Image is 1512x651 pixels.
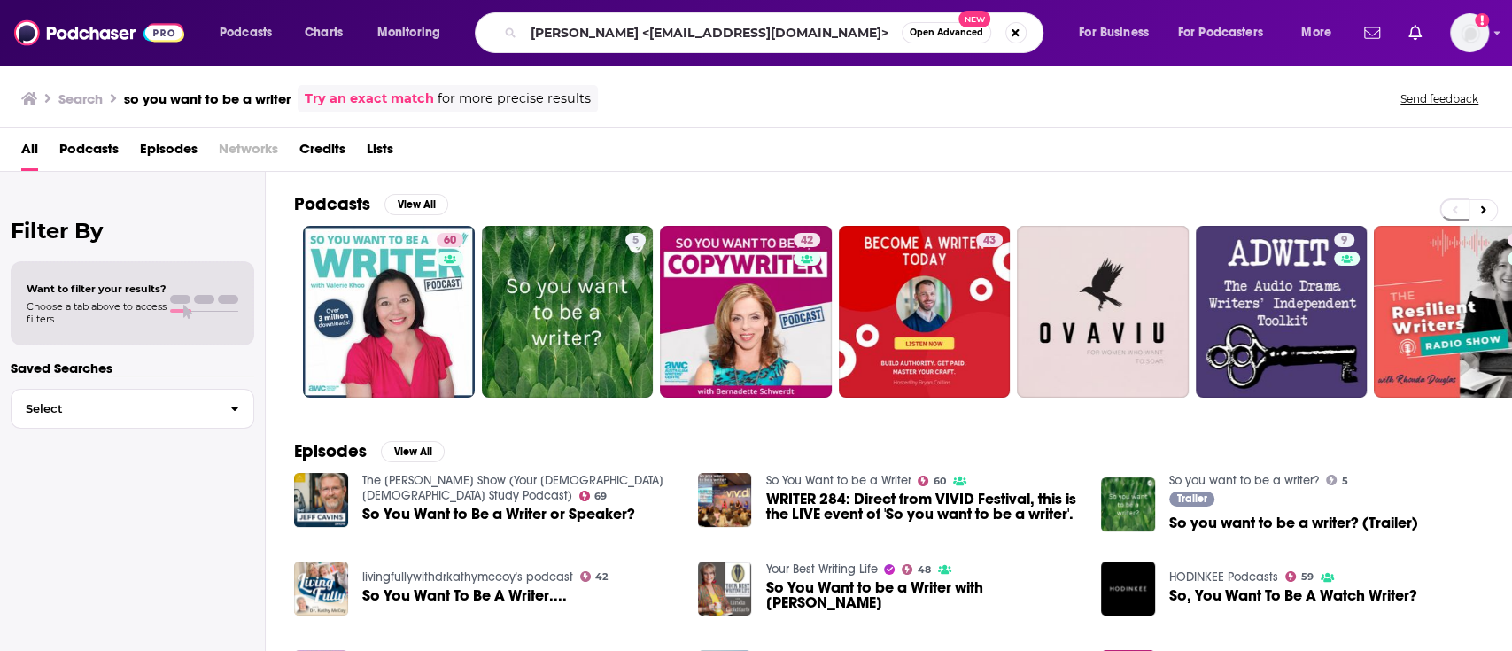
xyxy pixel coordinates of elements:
span: Open Advanced [910,28,983,37]
a: Your Best Writing Life [765,562,877,577]
a: Try an exact match [305,89,434,109]
a: 60 [303,226,475,398]
a: 48 [902,564,931,575]
span: Choose a tab above to access filters. [27,300,167,325]
span: For Business [1079,20,1149,45]
span: Monitoring [377,20,440,45]
h2: Podcasts [294,193,370,215]
span: 59 [1301,573,1314,581]
a: 42 [580,571,609,582]
img: WRITER 284: Direct from VIVID Festival, this is the LIVE event of 'So you want to be a writer'. [698,473,752,527]
a: 60 [437,233,463,247]
span: Select [12,403,216,415]
span: So You Want to be a Writer with [PERSON_NAME] [765,580,1080,610]
button: Send feedback [1395,91,1484,106]
p: Saved Searches [11,360,254,376]
button: View All [384,194,448,215]
a: Show notifications dropdown [1357,18,1387,48]
a: Show notifications dropdown [1401,18,1429,48]
span: Podcasts [220,20,272,45]
a: 59 [1285,571,1314,582]
a: Podchaser - Follow, Share and Rate Podcasts [14,16,184,50]
a: 5 [625,233,646,247]
a: The Jeff Cavins Show (Your Catholic Bible Study Podcast) [362,473,663,503]
span: for more precise results [438,89,591,109]
a: 43 [976,233,1003,247]
a: EpisodesView All [294,440,445,462]
span: 42 [595,573,608,581]
a: All [21,135,38,171]
a: PodcastsView All [294,193,448,215]
a: So You Want to be a Writer [765,473,911,488]
img: So You Want To Be A Writer.... [294,562,348,616]
a: Lists [367,135,393,171]
a: WRITER 284: Direct from VIVID Festival, this is the LIVE event of 'So you want to be a writer'. [765,492,1080,522]
svg: Add a profile image [1475,13,1489,27]
span: Charts [305,20,343,45]
a: So You Want To Be A Writer.... [362,588,567,603]
a: 42 [660,226,832,398]
a: HODINKEE Podcasts [1169,570,1278,585]
a: 9 [1196,226,1368,398]
h2: Filter By [11,218,254,244]
button: Show profile menu [1450,13,1489,52]
button: open menu [1066,19,1171,47]
span: 5 [632,232,639,250]
img: User Profile [1450,13,1489,52]
span: So, You Want To Be A Watch Writer? [1169,588,1417,603]
button: Select [11,389,254,429]
a: So You Want to Be a Writer or Speaker? [362,507,635,522]
a: Episodes [140,135,198,171]
span: 42 [801,232,813,250]
a: 42 [794,233,820,247]
span: More [1301,20,1331,45]
a: So you want to be a writer? [1169,473,1319,488]
a: So you want to be a writer? (Trailer) [1169,515,1418,531]
a: 43 [839,226,1011,398]
a: So You Want to be a Writer with Linda Gilden [765,580,1080,610]
span: 69 [594,492,607,500]
span: Trailer [1177,493,1207,504]
span: 43 [983,232,996,250]
a: 5 [482,226,654,398]
a: Podcasts [59,135,119,171]
span: Logged in as AnnaO [1450,13,1489,52]
button: open menu [1167,19,1289,47]
h2: Episodes [294,440,367,462]
button: open menu [365,19,463,47]
input: Search podcasts, credits, & more... [523,19,902,47]
button: Open AdvancedNew [902,22,991,43]
button: open menu [207,19,295,47]
a: 69 [579,491,608,501]
a: So You Want to be a Writer with Linda Gilden [698,562,752,616]
a: 60 [918,476,946,486]
span: For Podcasters [1178,20,1263,45]
img: So you want to be a writer? (Trailer) [1101,477,1155,531]
img: So, You Want To Be A Watch Writer? [1101,562,1155,616]
a: 5 [1326,475,1348,485]
button: View All [381,441,445,462]
a: Charts [293,19,353,47]
span: Want to filter your results? [27,283,167,295]
span: 60 [934,477,946,485]
a: livingfullywithdrkathymccoy's podcast [362,570,573,585]
button: open menu [1289,19,1353,47]
span: 5 [1342,477,1348,485]
span: 9 [1341,232,1347,250]
a: Credits [299,135,345,171]
div: Search podcasts, credits, & more... [492,12,1060,53]
img: So You Want to Be a Writer or Speaker? [294,473,348,527]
